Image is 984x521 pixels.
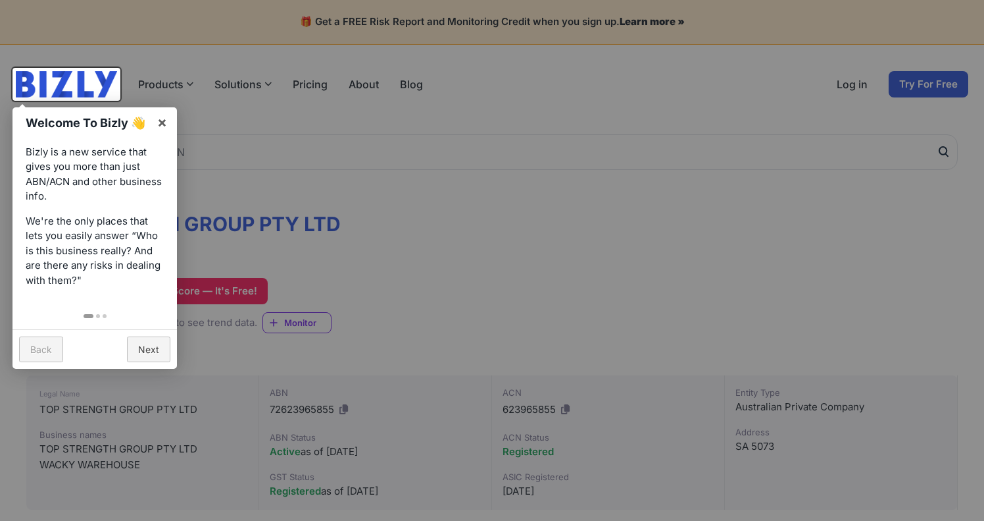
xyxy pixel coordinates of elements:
a: Back [19,337,63,362]
a: × [147,107,177,137]
p: We're the only places that lets you easily answer “Who is this business really? And are there any... [26,214,164,288]
p: Bizly is a new service that gives you more than just ABN/ACN and other business info. [26,145,164,204]
h1: Welcome To Bizly 👋 [26,114,150,132]
a: Next [127,337,170,362]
